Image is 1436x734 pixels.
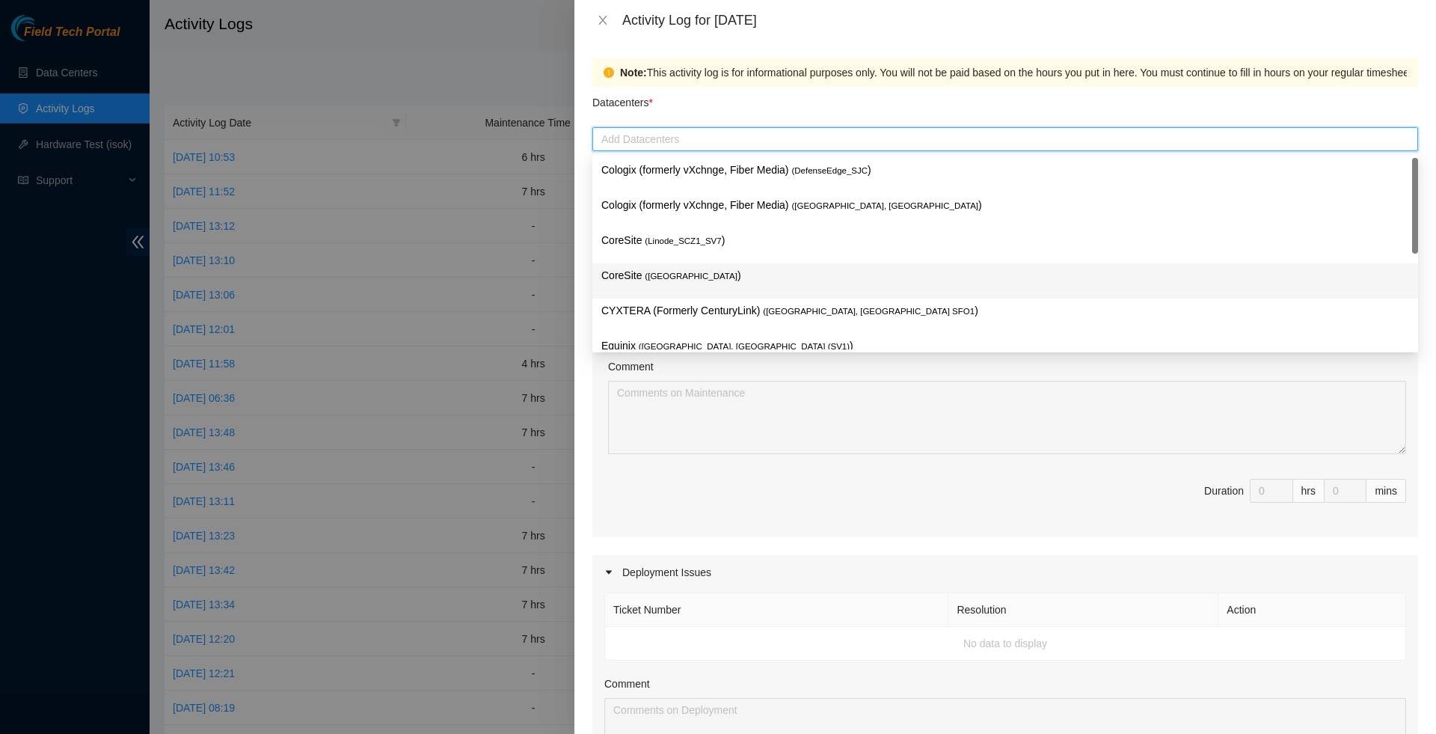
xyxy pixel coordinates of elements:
span: ( Linode_SCZ1_SV7 [645,236,721,245]
label: Comment [604,676,650,692]
div: Duration [1204,483,1244,499]
div: mins [1366,479,1406,503]
p: Cologix (formerly vXchnge, Fiber Media) ) [601,197,1409,214]
strong: Note: [620,64,647,81]
button: Close [592,13,613,28]
th: Action [1218,593,1406,627]
span: ( [GEOGRAPHIC_DATA] [645,272,737,281]
p: CoreSite ) [601,232,1409,249]
div: Activity Log for [DATE] [622,12,1418,28]
span: ( [GEOGRAPHIC_DATA], [GEOGRAPHIC_DATA] [791,201,978,210]
span: ( DefenseEdge_SJC [791,166,868,175]
div: Deployment Issues [592,555,1418,590]
span: caret-right [604,568,613,577]
span: ( [GEOGRAPHIC_DATA], [GEOGRAPHIC_DATA] SFO1 [763,307,975,316]
th: Ticket Number [605,593,948,627]
span: close [597,14,609,26]
span: ( [GEOGRAPHIC_DATA], [GEOGRAPHIC_DATA] (SV1) [639,342,850,351]
td: No data to display [605,627,1406,661]
p: Datacenters [592,87,653,111]
p: CYXTERA (Formerly CenturyLink) ) [601,302,1409,319]
p: Equinix ) [601,337,1409,355]
label: Comment [608,358,654,375]
span: exclamation-circle [604,67,614,78]
th: Resolution [948,593,1218,627]
p: Cologix (formerly vXchnge, Fiber Media) ) [601,162,1409,179]
textarea: Comment [608,381,1406,454]
p: CoreSite ) [601,267,1409,284]
div: hrs [1293,479,1325,503]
